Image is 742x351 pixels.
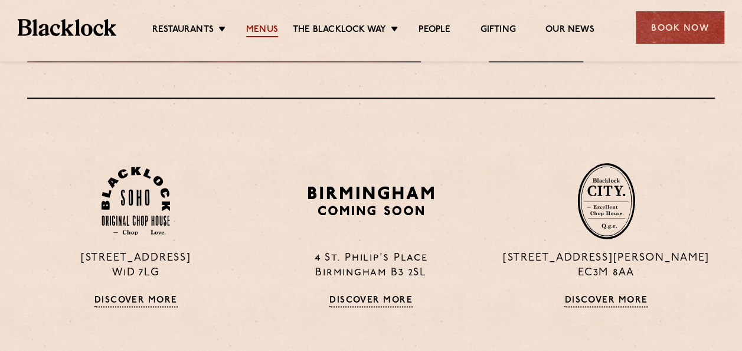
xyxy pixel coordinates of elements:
[18,19,116,35] img: BL_Textured_Logo-footer-cropped.svg
[498,251,715,281] p: [STREET_ADDRESS][PERSON_NAME] EC3M 8AA
[480,24,515,37] a: Gifting
[329,295,413,307] a: Discover More
[545,24,594,37] a: Our News
[636,11,724,44] div: Book Now
[419,24,450,37] a: People
[577,162,635,239] img: City-stamp-default.svg
[564,295,648,307] a: Discover More
[94,295,178,307] a: Discover More
[306,182,436,219] img: BIRMINGHAM-P22_-e1747915156957.png
[27,251,244,281] p: [STREET_ADDRESS] W1D 7LG
[152,24,214,37] a: Restaurants
[246,24,278,37] a: Menus
[293,24,386,37] a: The Blacklock Way
[102,167,170,236] img: Soho-stamp-default.svg
[262,251,479,281] p: 4 St. Philip's Place Birmingham B3 2SL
